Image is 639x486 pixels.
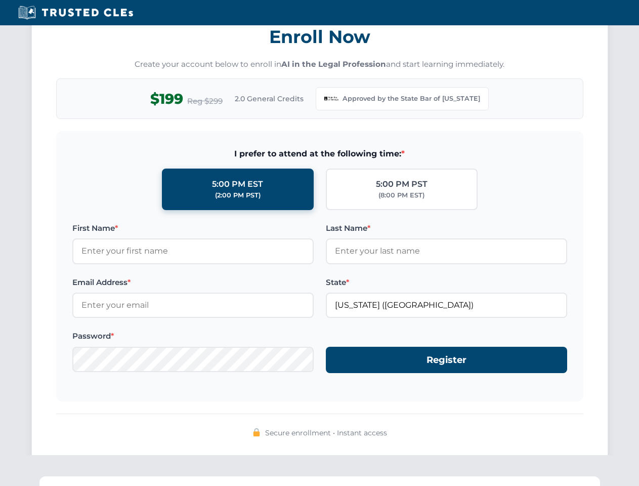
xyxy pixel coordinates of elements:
[187,95,223,107] span: Reg $299
[378,190,424,200] div: (8:00 PM EST)
[326,293,567,318] input: Georgia (GA)
[72,293,314,318] input: Enter your email
[326,222,567,234] label: Last Name
[326,238,567,264] input: Enter your last name
[343,94,480,104] span: Approved by the State Bar of [US_STATE]
[212,178,263,191] div: 5:00 PM EST
[252,428,261,436] img: 🔒
[72,147,567,160] span: I prefer to attend at the following time:
[72,238,314,264] input: Enter your first name
[72,222,314,234] label: First Name
[326,347,567,374] button: Register
[56,59,583,70] p: Create your account below to enroll in and start learning immediately.
[72,276,314,289] label: Email Address
[324,92,338,106] img: Georgia Bar
[72,330,314,342] label: Password
[15,5,136,20] img: Trusted CLEs
[235,93,304,104] span: 2.0 General Credits
[326,276,567,289] label: State
[215,190,261,200] div: (2:00 PM PST)
[56,21,583,53] h3: Enroll Now
[150,88,183,110] span: $199
[281,59,386,69] strong: AI in the Legal Profession
[376,178,428,191] div: 5:00 PM PST
[265,427,387,438] span: Secure enrollment • Instant access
